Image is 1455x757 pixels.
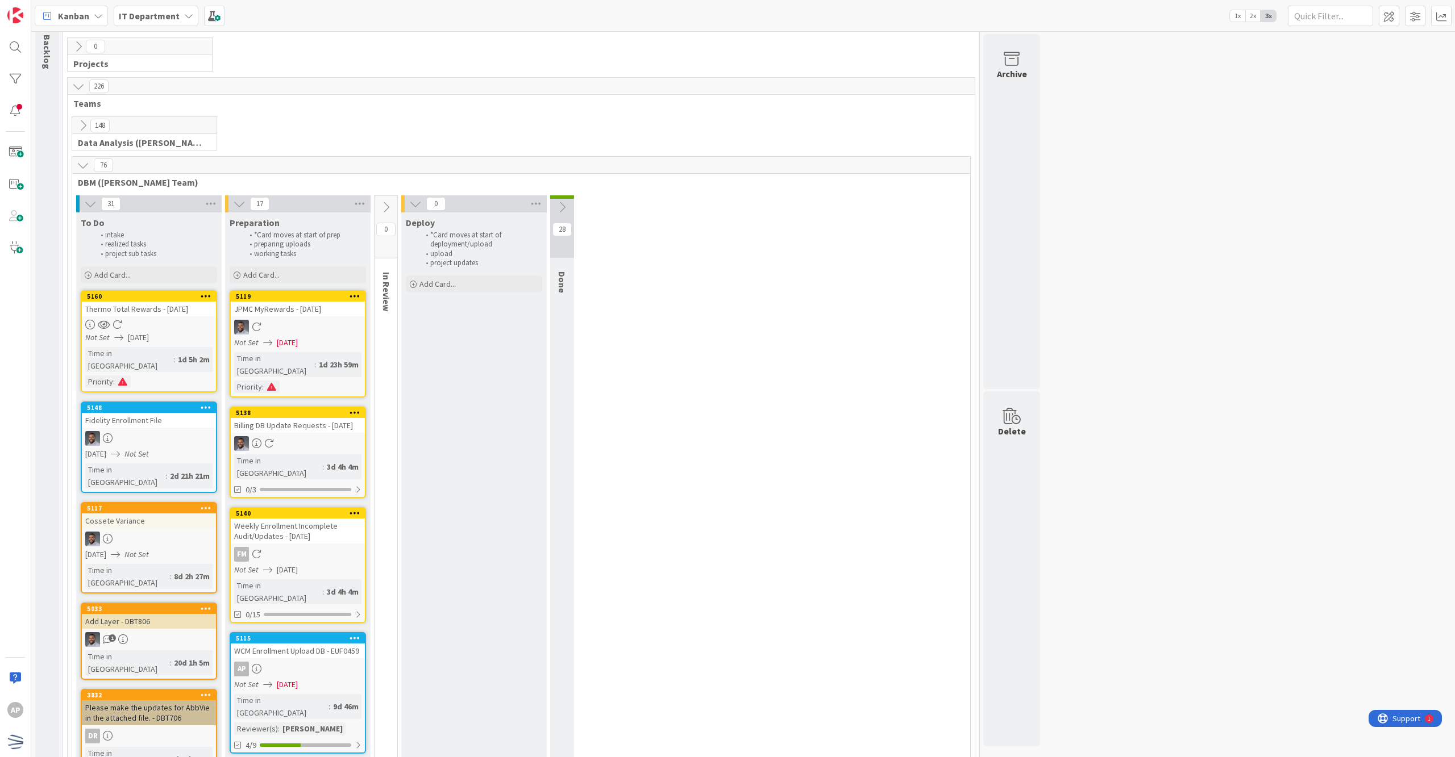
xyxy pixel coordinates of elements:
[82,291,216,316] div: 5160Thermo Total Rewards - [DATE]
[82,503,216,528] div: 5117Cossete Variance
[1261,10,1276,22] span: 3x
[277,679,298,691] span: [DATE]
[81,603,217,680] a: 5033Add Layer - DBT806FSTime in [GEOGRAPHIC_DATA]:20d 1h 5m
[277,337,298,349] span: [DATE]
[231,320,365,334] div: FS
[234,337,259,348] i: Not Set
[82,503,216,513] div: 5117
[82,632,216,647] div: FS
[329,700,330,713] span: :
[243,240,364,249] li: preparing uploads
[230,632,366,754] a: 5115WCM Enrollment Upload DB - EUF0459APNot Set[DATE]Time in [GEOGRAPHIC_DATA]:9d 46mReviewer(s):...
[167,470,213,482] div: 2d 21h 21m
[231,633,365,658] div: 5115WCM Enrollment Upload DB - EUF0459
[1288,6,1373,26] input: Quick Filter...
[128,332,149,344] span: [DATE]
[124,449,149,459] i: Not Set
[85,431,100,446] img: FS
[234,436,249,451] img: FS
[376,223,396,236] span: 0
[82,403,216,428] div: 5148Fidelity Enrollment File
[87,504,216,512] div: 5117
[85,632,100,647] img: FS
[322,585,324,598] span: :
[231,302,365,316] div: JPMC MyRewards - [DATE]
[231,662,365,676] div: AP
[236,634,365,642] div: 5115
[94,158,113,172] span: 76
[78,177,956,188] span: DBM (David Team)
[419,258,541,267] li: project updates
[231,418,365,433] div: Billing DB Update Requests - [DATE]
[101,197,120,211] span: 31
[119,10,180,22] b: IT Department
[246,484,256,496] span: 0/3
[262,380,264,393] span: :
[556,271,568,293] span: Done
[169,656,171,669] span: :
[41,35,53,69] span: Backlog
[246,739,256,751] span: 4/9
[59,5,62,14] div: 1
[85,650,169,675] div: Time in [GEOGRAPHIC_DATA]
[73,58,198,69] span: Projects
[231,291,365,302] div: 5119
[552,223,572,236] span: 28
[231,633,365,643] div: 5115
[250,197,269,211] span: 17
[234,320,249,334] img: FS
[314,358,316,371] span: :
[236,292,365,300] div: 5119
[81,401,217,493] a: 5148Fidelity Enrollment FileFS[DATE]Not SetTime in [GEOGRAPHIC_DATA]:2d 21h 21m
[87,605,216,613] div: 5033
[89,80,109,93] span: 226
[169,570,171,583] span: :
[85,463,165,488] div: Time in [GEOGRAPHIC_DATA]
[85,375,113,388] div: Priority
[1245,10,1261,22] span: 2x
[81,502,217,593] a: 5117Cossete VarianceFS[DATE]Not SetTime in [GEOGRAPHIC_DATA]:8d 2h 27m
[7,734,23,750] img: avatar
[231,547,365,562] div: FM
[231,436,365,451] div: FS
[85,448,106,460] span: [DATE]
[280,722,346,735] div: [PERSON_NAME]
[230,290,366,398] a: 5119JPMC MyRewards - [DATE]FSNot Set[DATE]Time in [GEOGRAPHIC_DATA]:1d 23h 59mPriority:
[87,691,216,699] div: 3832
[82,413,216,428] div: Fidelity Enrollment File
[171,656,213,669] div: 20d 1h 5m
[231,408,365,433] div: 5138Billing DB Update Requests - [DATE]
[81,290,217,392] a: 5160Thermo Total Rewards - [DATE]Not Set[DATE]Time in [GEOGRAPHIC_DATA]:1d 5h 2mPriority:
[7,702,23,718] div: AP
[82,302,216,316] div: Thermo Total Rewards - [DATE]
[234,679,259,689] i: Not Set
[109,634,116,642] span: 1
[82,513,216,528] div: Cossete Variance
[58,9,89,23] span: Kanban
[230,507,366,623] a: 5140Weekly Enrollment Incomplete Audit/Updates - [DATE]FMNot Set[DATE]Time in [GEOGRAPHIC_DATA]:3...
[94,231,215,240] li: intake
[406,217,435,228] span: Deploy
[231,508,365,518] div: 5140
[82,690,216,725] div: 3832Please make the updates for AbbVie in the attached file. - DBT706
[234,694,329,719] div: Time in [GEOGRAPHIC_DATA]
[277,564,298,576] span: [DATE]
[82,614,216,629] div: Add Layer - DBT806
[173,353,175,366] span: :
[113,375,115,388] span: :
[85,729,100,743] div: DR
[82,729,216,743] div: DR
[87,404,216,412] div: 5148
[234,352,314,377] div: Time in [GEOGRAPHIC_DATA]
[234,454,322,479] div: Time in [GEOGRAPHIC_DATA]
[322,461,324,473] span: :
[171,570,213,583] div: 8d 2h 27m
[231,408,365,418] div: 5138
[1230,10,1245,22] span: 1x
[231,291,365,316] div: 5119JPMC MyRewards - [DATE]
[231,518,365,543] div: Weekly Enrollment Incomplete Audit/Updates - [DATE]
[82,690,216,700] div: 3832
[85,549,106,561] span: [DATE]
[231,643,365,658] div: WCM Enrollment Upload DB - EUF0459
[234,380,262,393] div: Priority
